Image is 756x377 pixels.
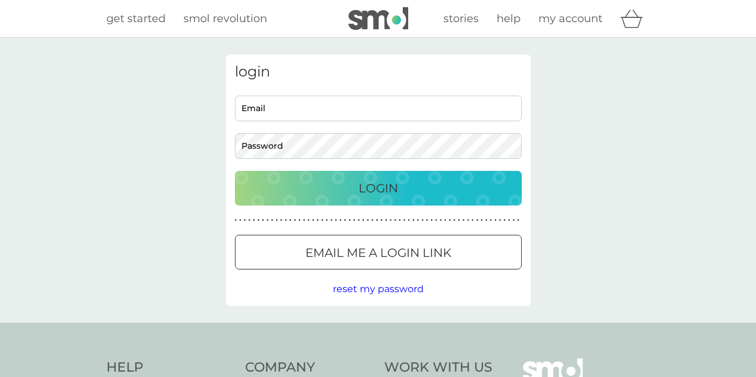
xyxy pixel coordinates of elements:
p: ● [430,217,433,223]
p: ● [248,217,250,223]
p: ● [513,217,515,223]
a: my account [538,10,602,27]
p: ● [508,217,510,223]
p: ● [417,217,420,223]
p: ● [253,217,255,223]
p: ● [348,217,351,223]
p: ● [303,217,305,223]
p: ● [421,217,424,223]
a: help [497,10,521,27]
span: reset my password [333,283,424,295]
p: ● [298,217,301,223]
p: ● [394,217,396,223]
p: ● [408,217,410,223]
h4: Work With Us [384,358,492,377]
h4: Help [106,358,234,377]
p: ● [235,217,237,223]
p: ● [376,217,378,223]
p: ● [467,217,469,223]
p: ● [371,217,374,223]
p: ● [367,217,369,223]
p: ● [353,217,356,223]
span: smol revolution [183,12,267,25]
a: smol revolution [183,10,267,27]
p: ● [335,217,337,223]
p: ● [385,217,387,223]
p: ● [271,217,274,223]
p: ● [412,217,415,223]
p: ● [239,217,241,223]
p: ● [503,217,506,223]
p: ● [280,217,283,223]
h4: Company [245,358,372,377]
button: Login [235,171,522,206]
p: ● [444,217,446,223]
p: ● [403,217,406,223]
button: reset my password [333,281,424,297]
p: ● [390,217,392,223]
p: ● [517,217,519,223]
a: get started [106,10,166,27]
p: ● [267,217,269,223]
p: ● [326,217,328,223]
p: ● [294,217,296,223]
p: ● [317,217,319,223]
p: ● [258,217,260,223]
p: ● [276,217,278,223]
span: my account [538,12,602,25]
p: ● [308,217,310,223]
p: ● [312,217,314,223]
p: ● [321,217,323,223]
p: ● [339,217,342,223]
p: ● [362,217,365,223]
p: ● [480,217,483,223]
button: Email me a login link [235,235,522,269]
p: ● [435,217,437,223]
p: ● [284,217,287,223]
p: ● [449,217,451,223]
p: ● [463,217,465,223]
p: ● [476,217,479,223]
p: ● [330,217,333,223]
h3: login [235,63,522,81]
p: ● [426,217,428,223]
div: basket [620,7,650,30]
span: get started [106,12,166,25]
img: smol [348,7,408,30]
p: Login [359,179,398,198]
p: ● [399,217,401,223]
p: ● [472,217,474,223]
p: ● [244,217,246,223]
span: stories [443,12,479,25]
p: ● [454,217,456,223]
p: ● [262,217,264,223]
p: Email me a login link [305,243,451,262]
p: ● [490,217,492,223]
p: ● [381,217,383,223]
p: ● [499,217,501,223]
p: ● [357,217,360,223]
a: stories [443,10,479,27]
p: ● [440,217,442,223]
span: help [497,12,521,25]
p: ● [289,217,292,223]
p: ● [458,217,460,223]
p: ● [344,217,347,223]
p: ● [494,217,497,223]
p: ● [485,217,488,223]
